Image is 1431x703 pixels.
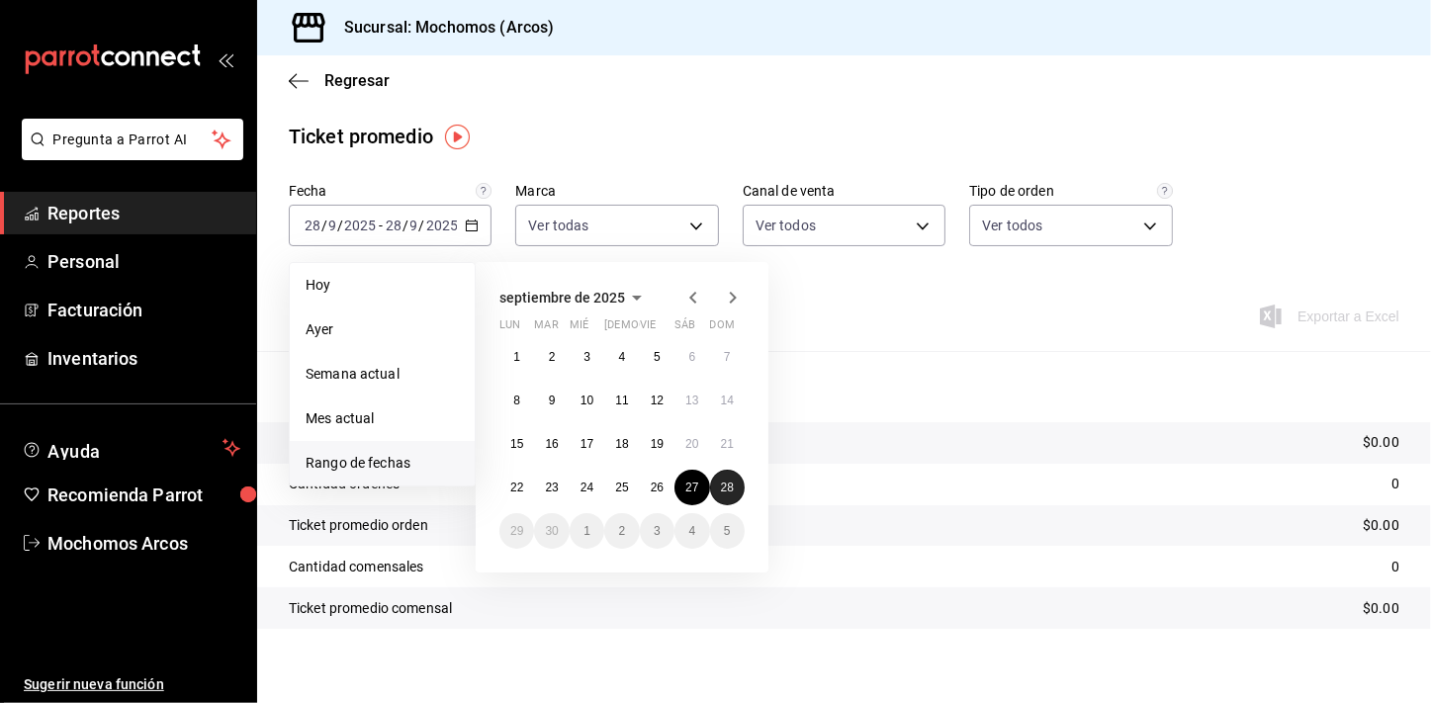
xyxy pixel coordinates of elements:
[47,248,240,275] span: Personal
[534,513,569,549] button: 30 de septiembre de 2025
[289,515,428,536] p: Ticket promedio orden
[604,383,639,418] button: 11 de septiembre de 2025
[1363,598,1399,619] p: $0.00
[710,470,745,505] button: 28 de septiembre de 2025
[499,513,534,549] button: 29 de septiembre de 2025
[534,383,569,418] button: 9 de septiembre de 2025
[343,218,377,233] input: ----
[654,350,661,364] abbr: 5 de septiembre de 2025
[47,530,240,557] span: Mochomos Arcos
[710,426,745,462] button: 21 de septiembre de 2025
[619,350,626,364] abbr: 4 de septiembre de 2025
[674,426,709,462] button: 20 de septiembre de 2025
[534,470,569,505] button: 23 de septiembre de 2025
[604,426,639,462] button: 18 de septiembre de 2025
[14,143,243,164] a: Pregunta a Parrot AI
[499,318,520,339] abbr: lunes
[289,598,452,619] p: Ticket promedio comensal
[685,437,698,451] abbr: 20 de septiembre de 2025
[337,218,343,233] span: /
[688,350,695,364] abbr: 6 de septiembre de 2025
[510,481,523,494] abbr: 22 de septiembre de 2025
[499,470,534,505] button: 22 de septiembre de 2025
[674,513,709,549] button: 4 de octubre de 2025
[24,674,240,695] span: Sugerir nueva función
[721,394,734,407] abbr: 14 de septiembre de 2025
[724,350,731,364] abbr: 7 de septiembre de 2025
[499,290,625,306] span: septiembre de 2025
[306,319,459,340] span: Ayer
[379,218,383,233] span: -
[499,339,534,375] button: 1 de septiembre de 2025
[654,524,661,538] abbr: 3 de octubre de 2025
[22,119,243,160] button: Pregunta a Parrot AI
[476,183,492,199] svg: Información delimitada a máximo 62 días.
[328,16,554,40] h3: Sucursal: Mochomos (Arcos)
[1391,474,1399,494] p: 0
[306,275,459,296] span: Hoy
[306,408,459,429] span: Mes actual
[640,383,674,418] button: 12 de septiembre de 2025
[688,524,695,538] abbr: 4 de octubre de 2025
[570,513,604,549] button: 1 de octubre de 2025
[640,318,656,339] abbr: viernes
[604,470,639,505] button: 25 de septiembre de 2025
[710,318,735,339] abbr: domingo
[581,437,593,451] abbr: 17 de septiembre de 2025
[306,453,459,474] span: Rango de fechas
[419,218,425,233] span: /
[528,216,588,235] span: Ver todas
[982,216,1042,235] span: Ver todos
[640,513,674,549] button: 3 de octubre de 2025
[674,339,709,375] button: 6 de septiembre de 2025
[651,437,664,451] abbr: 19 de septiembre de 2025
[545,524,558,538] abbr: 30 de septiembre de 2025
[425,218,459,233] input: ----
[710,513,745,549] button: 5 de octubre de 2025
[581,394,593,407] abbr: 10 de septiembre de 2025
[743,185,945,199] label: Canal de venta
[545,481,558,494] abbr: 23 de septiembre de 2025
[710,339,745,375] button: 7 de septiembre de 2025
[969,185,1172,199] label: Tipo de orden
[570,426,604,462] button: 17 de septiembre de 2025
[534,339,569,375] button: 2 de septiembre de 2025
[1391,557,1399,577] p: 0
[581,481,593,494] abbr: 24 de septiembre de 2025
[674,318,695,339] abbr: sábado
[499,426,534,462] button: 15 de septiembre de 2025
[640,426,674,462] button: 19 de septiembre de 2025
[545,437,558,451] abbr: 16 de septiembre de 2025
[651,394,664,407] abbr: 12 de septiembre de 2025
[640,470,674,505] button: 26 de septiembre de 2025
[513,350,520,364] abbr: 1 de septiembre de 2025
[534,318,558,339] abbr: martes
[499,383,534,418] button: 8 de septiembre de 2025
[674,470,709,505] button: 27 de septiembre de 2025
[685,394,698,407] abbr: 13 de septiembre de 2025
[53,130,213,150] span: Pregunta a Parrot AI
[570,339,604,375] button: 3 de septiembre de 2025
[604,318,721,339] abbr: jueves
[402,218,408,233] span: /
[306,364,459,385] span: Semana actual
[445,125,470,149] img: Tooltip marker
[549,350,556,364] abbr: 2 de septiembre de 2025
[289,557,424,577] p: Cantidad comensales
[47,482,240,508] span: Recomienda Parrot
[570,318,588,339] abbr: miércoles
[604,513,639,549] button: 2 de octubre de 2025
[549,394,556,407] abbr: 9 de septiembre de 2025
[289,71,390,90] button: Regresar
[327,218,337,233] input: --
[721,437,734,451] abbr: 21 de septiembre de 2025
[685,481,698,494] abbr: 27 de septiembre de 2025
[1363,515,1399,536] p: $0.00
[1157,183,1173,199] svg: Todas las órdenes contabilizan 1 comensal a excepción de órdenes de mesa con comensales obligator...
[510,524,523,538] abbr: 29 de septiembre de 2025
[409,218,419,233] input: --
[499,286,649,309] button: septiembre de 2025
[570,470,604,505] button: 24 de septiembre de 2025
[615,437,628,451] abbr: 18 de septiembre de 2025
